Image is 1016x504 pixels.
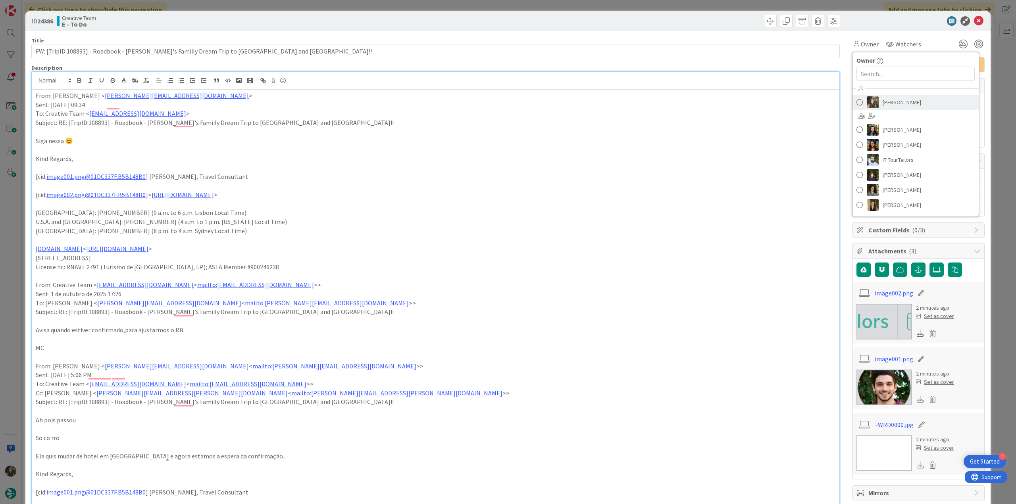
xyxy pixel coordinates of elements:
[875,420,914,429] a: ~WRD0000.jpg
[895,39,921,49] span: Watchers
[852,95,979,110] a: IG[PERSON_NAME]
[867,124,879,136] img: BC
[62,15,96,21] span: Creative Team
[62,21,96,27] b: E - To Do
[36,343,835,353] p: MC
[36,190,835,199] p: [cid: ]< >
[856,67,975,81] input: Search...
[89,109,186,117] a: [EMAIL_ADDRESS][DOMAIN_NAME]
[36,280,835,289] p: From: Creative Team < < >>
[916,328,925,339] div: Download
[37,17,53,25] b: 24386
[875,288,913,298] a: image002.png
[867,169,879,181] img: MC
[31,37,44,44] label: Title
[17,1,36,11] span: Support
[36,289,835,299] p: Sent: 1 de outubro de 2025 17:26
[867,184,879,196] img: MS
[36,217,835,226] p: U.S.A. and [GEOGRAPHIC_DATA]: [PHONE_NUMBER] (4 a.m. to 1 p.m. [US_STATE] Local Time)
[883,154,914,166] span: IT TourTailors
[916,370,954,378] div: 2 minutes ago
[852,182,979,197] a: MS[PERSON_NAME]
[97,281,194,289] a: [EMAIL_ADDRESS][DOMAIN_NAME]
[964,455,1006,468] div: Open Get Started checklist, remaining modules: 4
[883,96,921,108] span: [PERSON_NAME]
[856,56,875,65] span: Owner
[36,253,835,263] p: [STREET_ADDRESS]
[36,488,835,497] p: [cid: ] [PERSON_NAME], Travel Consultant
[883,184,921,196] span: [PERSON_NAME]
[36,136,835,146] p: Siga nessa 😊
[883,124,921,136] span: [PERSON_NAME]
[36,208,835,217] p: [GEOGRAPHIC_DATA]: [PHONE_NUMBER] (9 a.m. to 6 p.m. Lisbon Local Time)
[868,246,970,256] span: Attachments
[31,64,62,71] span: Description
[883,169,921,181] span: [PERSON_NAME]
[36,100,835,109] p: Sent: [DATE] 09:34
[883,139,921,151] span: [PERSON_NAME]
[868,225,970,235] span: Custom Fields
[96,389,288,397] a: [PERSON_NAME][EMAIL_ADDRESS][PERSON_NAME][DOMAIN_NAME]
[852,122,979,137] a: BC[PERSON_NAME]
[916,312,954,320] div: Set as cover
[852,167,979,182] a: MC[PERSON_NAME]
[970,458,1000,466] div: Get Started
[867,199,879,211] img: SP
[36,433,835,443] p: So co rro
[916,394,925,404] div: Download
[916,444,954,452] div: Set as cover
[916,460,925,470] div: Download
[46,488,146,496] a: image001.png@01DC337F.B5B148B0
[291,389,502,397] a: mailto:[PERSON_NAME][EMAIL_ADDRESS][PERSON_NAME][DOMAIN_NAME]
[36,244,835,253] p: < >
[912,226,925,234] span: ( 0/3 )
[31,44,840,58] input: type card name here...
[86,245,148,253] a: [URL][DOMAIN_NAME]
[36,109,835,118] p: To: Creative Team < >
[105,92,249,100] a: [PERSON_NAME][EMAIL_ADDRESS][DOMAIN_NAME]
[197,281,314,289] a: mailto:[EMAIL_ADDRESS][DOMAIN_NAME]
[909,247,916,255] span: ( 3 )
[245,299,409,307] a: mailto:[PERSON_NAME][EMAIL_ADDRESS][DOMAIN_NAME]
[190,380,306,388] a: mailto:[EMAIL_ADDRESS][DOMAIN_NAME]
[36,172,835,181] p: [cid: ] [PERSON_NAME], Travel Consultant
[89,380,186,388] a: [EMAIL_ADDRESS][DOMAIN_NAME]
[36,470,835,479] p: Kind Regards,
[916,378,954,386] div: Set as cover
[36,326,835,335] p: Avisa quando estiver confirmado,para ajustarmos o RB.
[867,139,879,151] img: DR
[36,362,835,371] p: From: [PERSON_NAME] < < >>
[867,96,879,108] img: IG
[36,118,835,127] p: Subject: RE: [TripID:108893] - Roadbook - [PERSON_NAME]'s Famiily Dream Trip to [GEOGRAPHIC_DATA]...
[852,137,979,152] a: DR[PERSON_NAME]
[36,389,835,398] p: Cc: [PERSON_NAME] < < >>
[36,226,835,236] p: [GEOGRAPHIC_DATA]: [PHONE_NUMBER] (8 p.m. to 4 a.m. Sydney Local Time)
[868,488,970,498] span: Mirrors
[36,91,835,100] p: From: [PERSON_NAME] < >
[867,154,879,166] img: IT
[36,299,835,308] p: To: [PERSON_NAME] < < >>
[36,263,835,272] p: License nr.: RNAVT 2791 (Turismo de [GEOGRAPHIC_DATA], I.P.); ASTA Member #900246238
[46,172,146,180] a: image001.png@01DC337F.B5B148B0
[883,199,921,211] span: [PERSON_NAME]
[36,397,835,406] p: Subject: RE: [TripID:108893] - Roadbook - [PERSON_NAME]'s Famiily Dream Trip to [GEOGRAPHIC_DATA]...
[916,304,954,312] div: 2 minutes ago
[36,370,835,379] p: Sent: [DATE] 5:06 PM
[852,152,979,167] a: ITIT TourTailors
[252,362,416,370] a: mailto:[PERSON_NAME][EMAIL_ADDRESS][DOMAIN_NAME]
[36,307,835,316] p: Subject: RE: [TripID:108893] - Roadbook - [PERSON_NAME]'s Famiily Dream Trip to [GEOGRAPHIC_DATA]...
[152,191,214,199] a: [URL][DOMAIN_NAME]
[852,197,979,213] a: SP[PERSON_NAME]
[36,245,83,253] a: [DOMAIN_NAME]
[36,452,835,461] p: Ela quis mudar de hotel em [GEOGRAPHIC_DATA] e agora estamos a espera da confirmação..
[36,154,835,163] p: Kind Regards,
[46,191,146,199] a: image002.png@01DC337F.B5B148B0
[916,435,954,444] div: 2 minutes ago
[105,362,249,370] a: [PERSON_NAME][EMAIL_ADDRESS][DOMAIN_NAME]
[31,16,53,26] span: ID
[36,416,835,425] p: Ah pois passou
[861,39,879,49] span: Owner
[999,453,1006,460] div: 4
[97,299,241,307] a: [PERSON_NAME][EMAIL_ADDRESS][DOMAIN_NAME]
[36,379,835,389] p: To: Creative Team < < >>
